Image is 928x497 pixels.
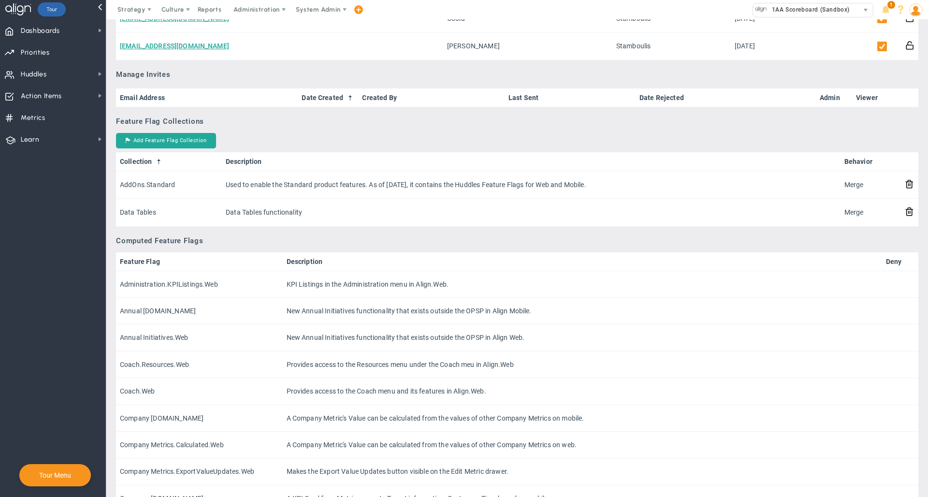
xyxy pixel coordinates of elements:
[887,1,895,9] span: 1
[116,236,918,245] h3: Computed Feature Flags
[841,199,901,226] td: Merge
[283,458,882,485] td: Makes the Export Value Updates button visible on the Edit Metric drawer.
[222,199,841,226] td: Data Tables functionality
[283,432,882,458] td: A Company Metric's Value can be calculated from the values of other Company Metrics on web.
[841,171,901,199] td: Merge
[844,158,897,165] a: Behavior
[21,43,50,63] span: Priorities
[856,94,897,102] a: Viewer
[283,271,882,298] td: KPI Listings in the Administration menu in Align.Web.
[283,378,882,405] td: Provides access to the Coach menu and its features in Align.Web.
[283,324,882,351] td: New Annual Initiatives functionality that exists outside the OPSP in Align Web.
[120,42,229,50] a: [EMAIL_ADDRESS][DOMAIN_NAME]
[820,94,848,102] a: Admin
[443,32,612,60] td: [PERSON_NAME]
[21,130,39,150] span: Learn
[36,471,74,480] button: Tour Menu
[283,252,882,271] th: Description
[731,32,784,60] td: [DATE]
[116,432,283,458] td: Company Metrics.Calculated.Web
[362,94,500,102] a: Created By
[905,40,914,50] button: Reset Password
[116,298,283,324] td: Annual [DOMAIN_NAME]
[116,133,216,148] button: Add Feature Flag Collection
[116,117,918,126] h3: Feature Flag Collections
[116,70,918,79] h3: Manage Invites
[116,458,283,485] td: Company Metrics.ExportValueUpdates.Web
[226,158,836,165] a: Description
[639,94,812,102] a: Date Rejected
[21,64,47,85] span: Huddles
[283,351,882,378] td: Provides access to the Resources menu under the Coach meu in Align.Web
[755,3,767,15] img: 33626.Company.photo
[21,108,45,128] span: Metrics
[116,271,283,298] td: Administration.KPIListings.Web
[905,179,914,189] button: Remove Collection
[116,378,283,405] td: Coach.Web
[21,86,62,106] span: Action Items
[296,6,341,13] span: System Admin
[859,3,873,17] span: select
[612,32,731,60] td: Stamboulis
[283,298,882,324] td: New Annual Initiatives functionality that exists outside the OPSP in Align Mobile.
[508,94,632,102] a: Last Sent
[116,324,283,351] td: Annual Initiatives.Web
[233,6,279,13] span: Administration
[116,171,222,199] td: AddOns.Standard
[909,3,922,16] img: 48978.Person.photo
[120,158,218,165] a: Collection
[117,6,145,13] span: Strategy
[161,6,184,13] span: Culture
[882,252,918,271] th: Deny
[116,252,283,271] th: Feature Flag
[116,199,222,226] td: Data Tables
[767,3,850,16] span: 1AA Scoreboard (Sandbox)
[222,171,841,199] td: Used to enable the Standard product features. As of [DATE], it contains the Huddles Feature Flags...
[120,94,294,102] a: Email Address
[905,206,914,217] button: Remove Collection
[283,405,882,432] td: A Company Metric's Value can be calculated from the values of other Company Metrics on mobile.
[116,351,283,378] td: Coach.Resources.Web
[21,21,60,41] span: Dashboards
[116,405,283,432] td: Company [DOMAIN_NAME]
[302,94,354,102] a: Date Created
